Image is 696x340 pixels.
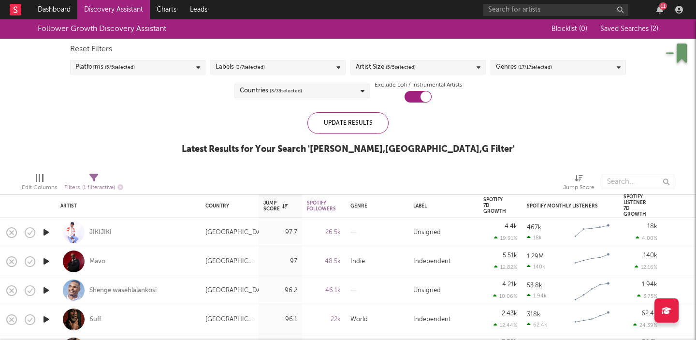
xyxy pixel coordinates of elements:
[216,61,265,73] div: Labels
[413,203,469,209] div: Label
[518,61,552,73] span: ( 17 / 17 selected)
[483,4,628,16] input: Search for artists
[263,314,297,325] div: 96.1
[350,314,368,325] div: World
[350,203,399,209] div: Genre
[22,170,57,198] div: Edit Columns
[570,279,614,303] svg: Chart title
[656,6,663,14] button: 11
[643,252,657,259] div: 140k
[633,322,657,328] div: 24.39 %
[413,314,450,325] div: Independent
[503,252,517,259] div: 5.51k
[240,85,302,97] div: Countries
[307,112,389,134] div: Update Results
[527,282,542,289] div: 53.8k
[307,285,341,296] div: 46.1k
[600,26,658,32] span: Saved Searches
[527,311,540,318] div: 318k
[494,235,517,241] div: 19.91 %
[386,61,416,73] span: ( 5 / 5 selected)
[635,264,657,270] div: 12.16 %
[182,144,515,155] div: Latest Results for Your Search ' [PERSON_NAME],[GEOGRAPHIC_DATA],G Filter '
[527,293,547,299] div: 1.94k
[597,25,658,33] button: Saved Searches (2)
[307,256,341,267] div: 48.5k
[263,200,288,212] div: Jump Score
[307,314,341,325] div: 22k
[64,170,123,198] div: Filters(1 filter active)
[602,175,674,189] input: Search...
[22,182,57,193] div: Edit Columns
[38,23,166,35] div: Follower Growth Discovery Assistant
[659,2,667,10] div: 11
[527,322,547,328] div: 62.4k
[505,223,517,230] div: 4.4k
[307,227,341,238] div: 26.5k
[496,61,552,73] div: Genres
[70,44,626,55] div: Reset Filters
[263,227,297,238] div: 97.7
[105,61,135,73] span: ( 5 / 5 selected)
[483,197,506,214] div: Spotify 7D Growth
[205,256,254,267] div: [GEOGRAPHIC_DATA]
[413,227,441,238] div: Unsigned
[60,203,191,209] div: Artist
[527,253,544,260] div: 1.29M
[493,322,517,328] div: 12.44 %
[350,256,365,267] div: Indie
[263,256,297,267] div: 97
[205,314,254,325] div: [GEOGRAPHIC_DATA]
[623,194,646,217] div: Spotify Listener 7D Growth
[563,182,594,193] div: Jump Score
[637,293,657,299] div: 3.75 %
[82,185,115,191] span: ( 1 filter active)
[205,285,271,296] div: [GEOGRAPHIC_DATA]
[413,256,450,267] div: Independent
[502,310,517,317] div: 2.43k
[647,223,657,230] div: 18k
[570,250,614,274] svg: Chart title
[527,224,541,231] div: 467k
[636,235,657,241] div: 4.00 %
[64,182,123,194] div: Filters
[502,281,517,288] div: 4.21k
[570,308,614,332] svg: Chart title
[413,285,441,296] div: Unsigned
[89,257,105,266] a: Mavo
[493,293,517,299] div: 10.06 %
[563,170,594,198] div: Jump Score
[570,221,614,245] svg: Chart title
[651,26,658,32] span: ( 2 )
[527,235,542,241] div: 18k
[235,61,265,73] span: ( 3 / 7 selected)
[263,285,297,296] div: 96.2
[307,200,336,212] div: Spotify Followers
[527,264,545,270] div: 140k
[205,227,271,238] div: [GEOGRAPHIC_DATA]
[494,264,517,270] div: 12.82 %
[89,228,112,237] a: JIKIJIKI
[579,26,587,32] span: ( 0 )
[375,79,462,91] label: Exclude Lofi / Instrumental Artists
[527,203,599,209] div: Spotify Monthly Listeners
[641,310,657,317] div: 62.4k
[270,85,302,97] span: ( 3 / 78 selected)
[89,286,157,295] a: Shenge wasehlalankosi
[642,281,657,288] div: 1.94k
[75,61,135,73] div: Platforms
[89,315,101,324] a: 6uff
[551,26,587,32] span: Blocklist
[205,203,249,209] div: Country
[356,61,416,73] div: Artist Size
